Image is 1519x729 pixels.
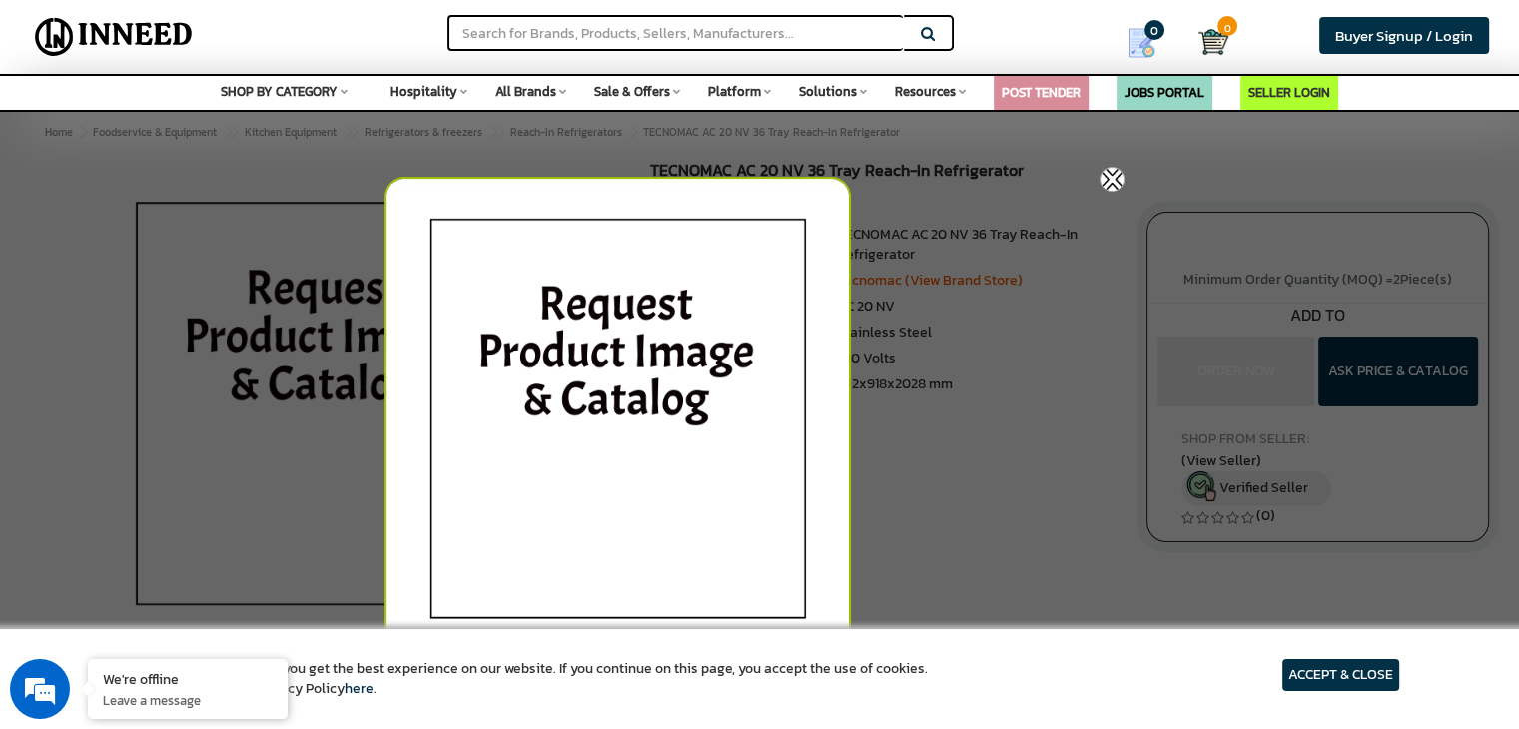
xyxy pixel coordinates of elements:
[1002,83,1081,102] a: POST TENDER
[345,678,374,699] a: here
[1319,17,1489,54] a: Buyer Signup / Login
[384,177,851,676] img: inneed-image-na.png
[1248,83,1330,102] a: SELLER LOGIN
[1198,20,1213,64] a: Cart 0
[103,669,273,688] div: We're offline
[1217,16,1237,36] span: 0
[390,82,457,101] span: Hospitality
[120,659,928,699] article: We use cookies to ensure you get the best experience on our website. If you continue on this page...
[221,82,338,101] span: SHOP BY CATEGORY
[594,82,670,101] span: Sale & Offers
[799,82,857,101] span: Solutions
[1282,659,1399,691] article: ACCEPT & CLOSE
[103,691,273,709] p: Leave a message
[1144,20,1164,40] span: 0
[1125,83,1204,102] a: JOBS PORTAL
[895,82,956,101] span: Resources
[1198,27,1228,57] img: Cart
[1100,167,1125,192] img: inneed-close-icon.png
[1127,28,1156,58] img: Show My Quotes
[27,12,201,62] img: Inneed.Market
[1335,24,1473,47] span: Buyer Signup / Login
[495,82,556,101] span: All Brands
[447,15,903,51] input: Search for Brands, Products, Sellers, Manufacturers...
[708,82,761,101] span: Platform
[1100,20,1198,66] a: my Quotes 0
